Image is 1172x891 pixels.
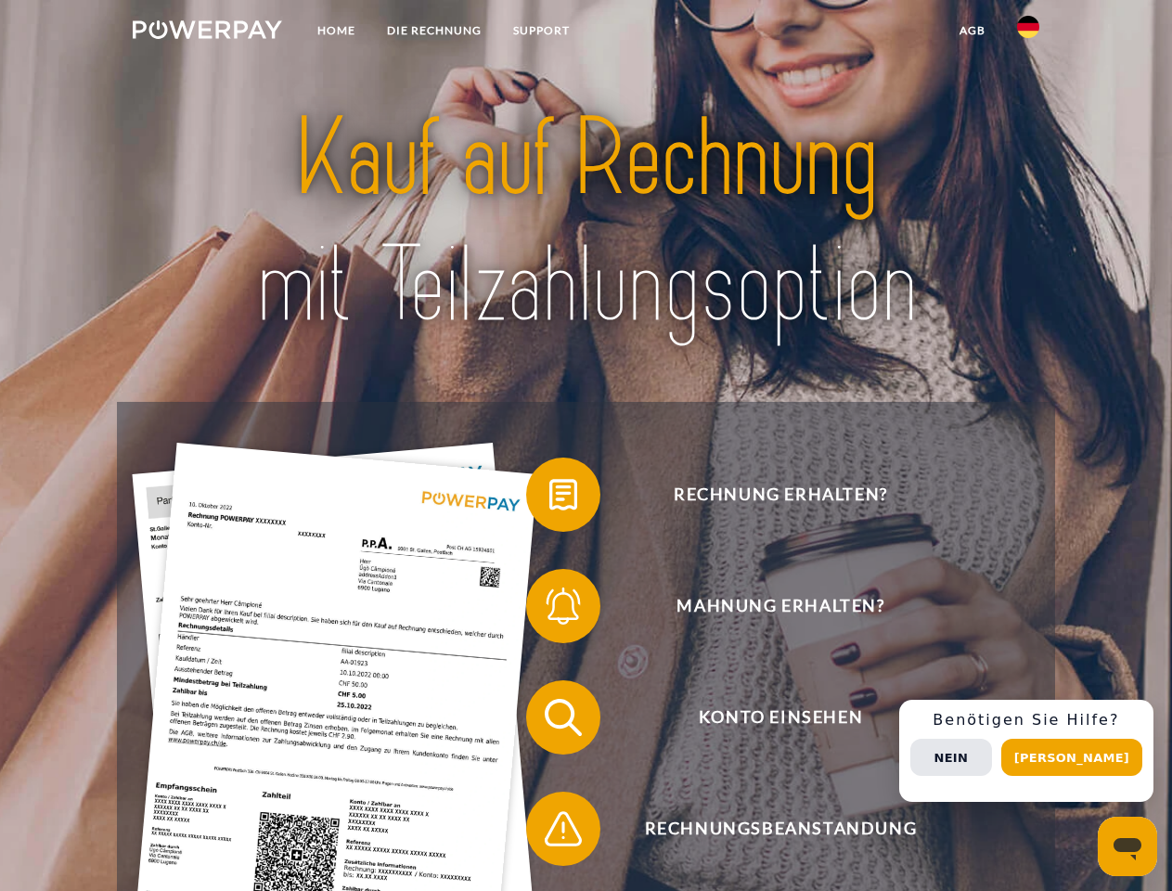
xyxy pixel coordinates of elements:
img: title-powerpay_de.svg [177,89,995,355]
a: DIE RECHNUNG [371,14,497,47]
a: agb [944,14,1001,47]
img: de [1017,16,1039,38]
button: Rechnungsbeanstandung [526,792,1009,866]
a: SUPPORT [497,14,586,47]
button: Nein [910,739,992,776]
h3: Benötigen Sie Hilfe? [910,711,1142,730]
a: Home [302,14,371,47]
span: Mahnung erhalten? [553,569,1008,643]
img: qb_warning.svg [540,806,586,852]
img: logo-powerpay-white.svg [133,20,282,39]
button: Mahnung erhalten? [526,569,1009,643]
span: Rechnungsbeanstandung [553,792,1008,866]
button: Konto einsehen [526,680,1009,755]
img: qb_bill.svg [540,471,586,518]
iframe: Schaltfläche zum Öffnen des Messaging-Fensters [1098,817,1157,876]
button: Rechnung erhalten? [526,458,1009,532]
button: [PERSON_NAME] [1001,739,1142,776]
img: qb_bell.svg [540,583,586,629]
span: Rechnung erhalten? [553,458,1008,532]
span: Konto einsehen [553,680,1008,755]
div: Schnellhilfe [899,700,1153,802]
img: qb_search.svg [540,694,586,741]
